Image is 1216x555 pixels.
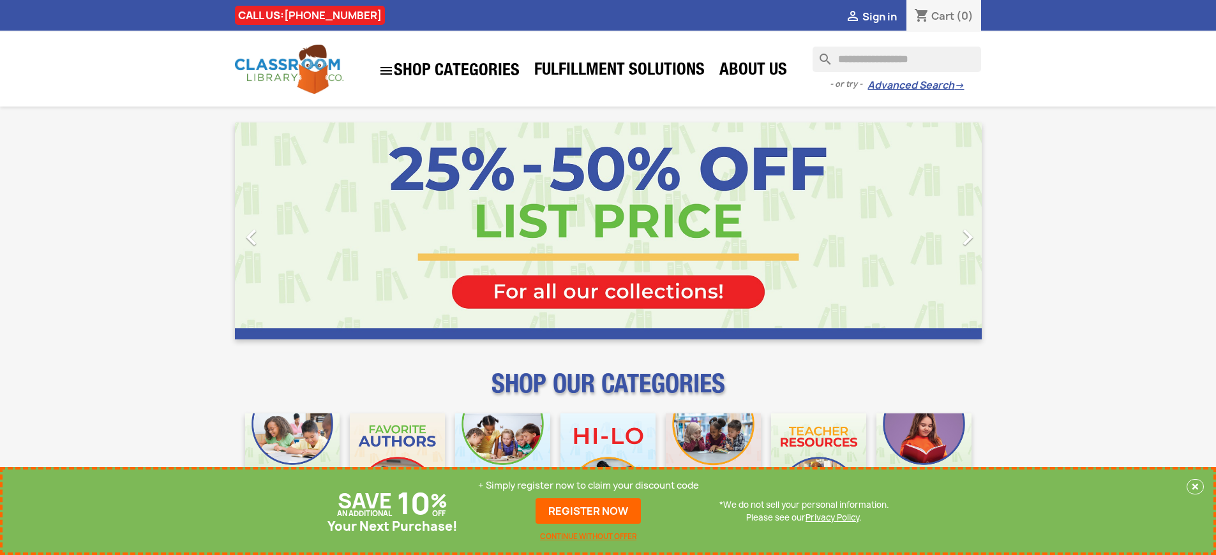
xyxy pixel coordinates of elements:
a: Previous [235,122,347,339]
img: CLC_Fiction_Nonfiction_Mobile.jpg [666,413,761,508]
div: CALL US: [235,6,385,25]
input: Search [813,47,981,72]
img: CLC_Teacher_Resources_Mobile.jpg [771,413,866,508]
i: search [813,47,828,62]
i:  [845,10,860,25]
ul: Carousel container [235,122,982,339]
i:  [236,221,267,253]
img: CLC_Favorite_Authors_Mobile.jpg [350,413,445,508]
a: Next [869,122,982,339]
span: Cart [931,9,954,23]
i:  [952,221,984,253]
img: Classroom Library Company [235,45,343,94]
a: Fulfillment Solutions [528,59,711,84]
span: Sign in [862,10,897,24]
img: CLC_Dyslexia_Mobile.jpg [876,413,972,508]
p: SHOP OUR CATEGORIES [235,380,982,403]
img: CLC_Bulk_Mobile.jpg [245,413,340,508]
i: shopping_cart [914,9,929,24]
span: - or try - [830,78,867,91]
span: (0) [956,9,973,23]
img: CLC_HiLo_Mobile.jpg [560,413,656,508]
a:  Sign in [845,10,897,24]
img: CLC_Phonics_And_Decodables_Mobile.jpg [455,413,550,508]
span: → [954,79,964,92]
a: [PHONE_NUMBER] [284,8,382,22]
a: About Us [713,59,793,84]
a: SHOP CATEGORIES [372,57,526,85]
a: Advanced Search→ [867,79,964,92]
i:  [379,63,394,78]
